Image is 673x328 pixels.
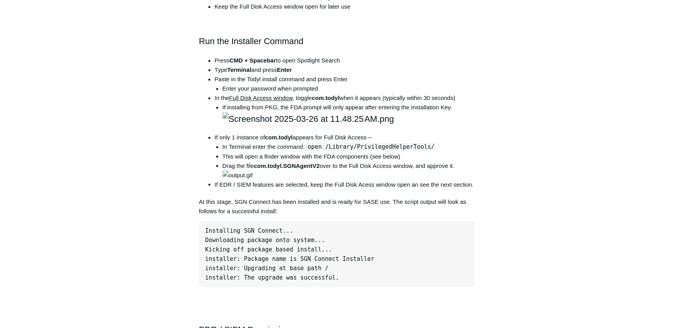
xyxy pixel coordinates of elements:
strong: com.todyl.SGNAgentV2 [254,162,320,169]
code: open /Library/PrivilegedHelperTools/ [305,143,437,151]
li: If only 1 instance of appears for Full Disk Access -- [215,133,474,180]
span: Full Disk Access window [229,94,293,101]
li: If EDR / SIEM features are selected, keep the Full Disk Acess window open an see the next section. [215,180,474,189]
li: In the , toggle when it appears (typically within 30 seconds) [215,93,474,126]
strong: Enter [277,66,292,73]
h2: Run the Installer Command [199,34,474,48]
img: output.gif [222,170,253,180]
strong: Terminal [227,66,251,73]
li: Type and press [215,65,474,75]
strong: com.todyl [265,134,293,141]
strong: com.todyl [312,94,339,101]
li: Keep the Full Disk Access window open for later use [215,2,474,11]
li: This will open a finder window with the FDA components (see below) [222,152,474,161]
strong: CMD + Spacebar [229,57,276,64]
p: At this stage, SGN Connect has been installed and is ready for SASE use. The script output will l... [199,197,474,216]
pre: Installing SGN Connect... Downloading package onto system... Kicking off package based install...... [199,221,474,286]
li: Drag the file over to the Full Disk Access window, and approve it. [222,161,474,180]
img: Screenshot 2025-03-26 at 11.48.25 AM.png [222,112,394,126]
li: Paste in the Todyl install command and press Enter [215,75,474,93]
li: Press to open Spotlight Search [215,56,474,65]
li: Enter your password when prompted [222,84,474,93]
li: In Terminal enter the command: [222,142,474,152]
li: If installing from PKG, the FDA prompt will only appear after entering the Installation Key. [222,103,474,126]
